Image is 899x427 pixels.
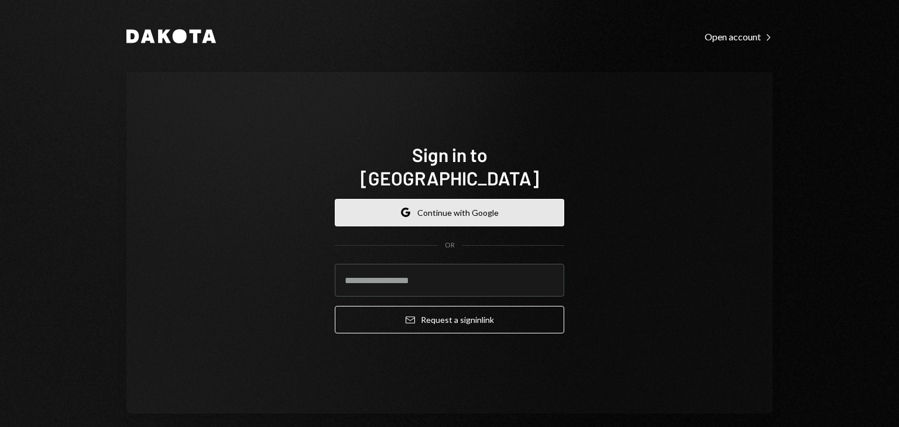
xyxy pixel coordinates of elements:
a: Open account [705,30,773,43]
div: OR [445,240,455,250]
button: Request a signinlink [335,306,564,333]
h1: Sign in to [GEOGRAPHIC_DATA] [335,143,564,190]
div: Open account [705,31,773,43]
button: Continue with Google [335,199,564,226]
